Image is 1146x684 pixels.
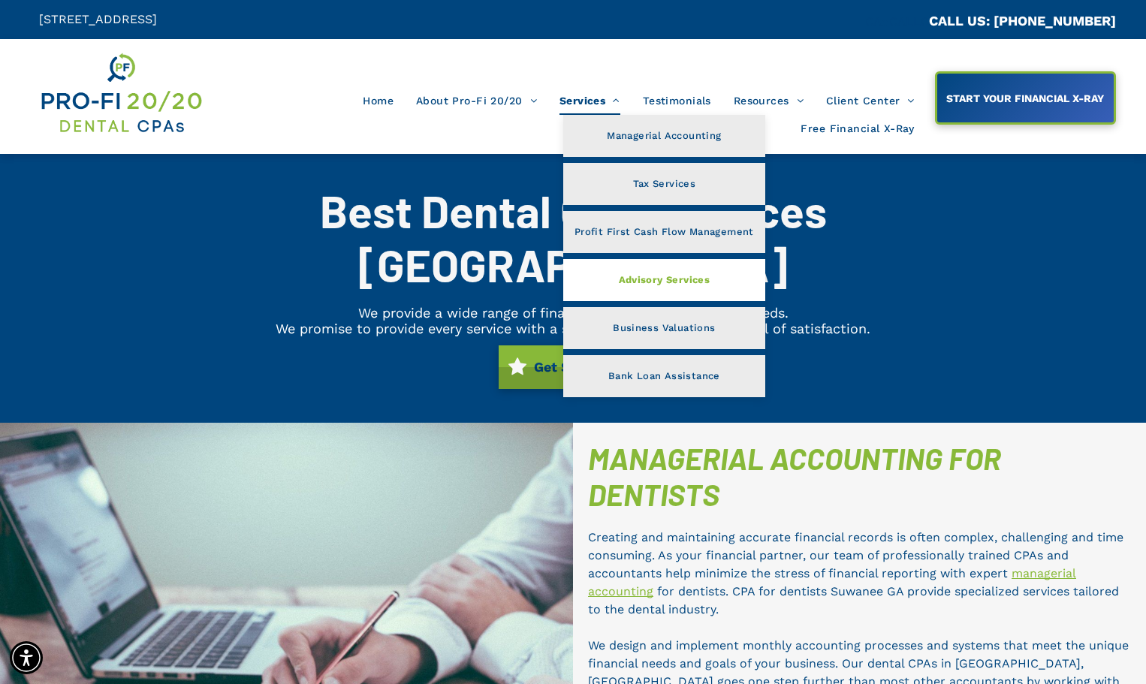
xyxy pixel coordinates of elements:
a: Bank Loan Assistance [563,355,765,397]
span: We provide a wide range of financial services to meet your needs. [358,305,789,321]
span: Managerial Accounting [607,126,721,146]
a: Tax Services [563,163,765,205]
a: Free Financial X-Ray [789,115,925,143]
span: START YOUR FINANCIAL X-RAY [941,85,1109,112]
a: Testimonials [632,86,722,115]
a: Resources [722,86,815,115]
span: Business Valuations [613,318,715,338]
span: [STREET_ADDRESS] [39,12,157,26]
a: Advisory Services [563,259,765,301]
a: Services [548,86,632,115]
span: Get Started [529,351,617,382]
div: Accessibility Menu [10,641,43,674]
a: Business Valuations [563,307,765,349]
span: Creating and maintaining accurate financial records is often complex, challenging and time consum... [588,530,1123,580]
span: Profit First Cash Flow Management [575,222,754,242]
a: CALL US: [PHONE_NUMBER] [929,13,1116,29]
a: START YOUR FINANCIAL X-RAY [935,71,1116,125]
a: Profit First Cash Flow Management [563,211,765,253]
span: We promise to provide every service with a smile, and to your highest level of satisfaction. [276,321,870,336]
span: for dentists. CPA for dentists Suwanee GA provide specialized services tailored to the dental ind... [588,584,1119,616]
a: Client Center [815,86,926,115]
a: Get Started [499,345,647,389]
span: Tax Services [633,174,696,194]
span: Bank Loan Assistance [608,366,720,386]
a: Managerial Accounting [563,115,765,157]
span: Best Dental CPA Services [GEOGRAPHIC_DATA] [320,183,827,291]
span: Advisory Services [619,270,710,290]
img: Get Dental CPA Consulting, Bookkeeping, & Bank Loans [39,50,203,136]
a: About Pro-Fi 20/20 [405,86,548,115]
a: Home [351,86,405,115]
span: MANAGERIAL ACCOUNTING FOR DENTISTS [588,440,1001,512]
span: CA::CALLC [865,14,929,29]
span: Services [559,86,620,115]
